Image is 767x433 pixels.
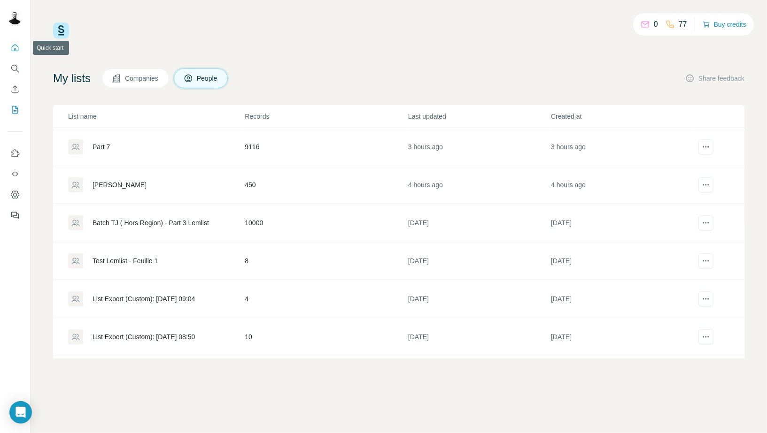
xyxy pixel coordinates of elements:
[68,112,244,121] p: List name
[698,139,713,154] button: actions
[8,9,23,24] img: Avatar
[8,145,23,162] button: Use Surfe on LinkedIn
[93,142,110,152] div: Part 7
[551,112,693,121] p: Created at
[244,128,408,166] td: 9116
[197,74,218,83] span: People
[8,39,23,56] button: Quick start
[550,356,693,394] td: [DATE]
[408,204,550,242] td: [DATE]
[244,356,408,394] td: 14997
[244,280,408,318] td: 4
[550,204,693,242] td: [DATE]
[408,128,550,166] td: 3 hours ago
[679,19,687,30] p: 77
[93,256,158,266] div: Test Lemlist - Feuille 1
[8,81,23,98] button: Enrich CSV
[698,291,713,306] button: actions
[9,401,32,424] div: Open Intercom Messenger
[244,166,408,204] td: 450
[550,166,693,204] td: 4 hours ago
[93,180,147,190] div: [PERSON_NAME]
[408,166,550,204] td: 4 hours ago
[8,166,23,182] button: Use Surfe API
[8,101,23,118] button: My lists
[408,242,550,280] td: [DATE]
[698,253,713,268] button: actions
[703,18,746,31] button: Buy credits
[244,318,408,356] td: 10
[550,318,693,356] td: [DATE]
[698,177,713,192] button: actions
[53,23,69,38] img: Surfe Logo
[408,318,550,356] td: [DATE]
[698,329,713,344] button: actions
[8,186,23,203] button: Dashboard
[125,74,159,83] span: Companies
[8,60,23,77] button: Search
[408,112,550,121] p: Last updated
[93,294,195,304] div: List Export (Custom): [DATE] 09:04
[244,204,408,242] td: 10000
[93,332,195,342] div: List Export (Custom): [DATE] 08:50
[550,128,693,166] td: 3 hours ago
[408,356,550,394] td: [DATE]
[550,242,693,280] td: [DATE]
[698,215,713,230] button: actions
[53,71,91,86] h4: My lists
[93,218,209,228] div: Batch TJ ( Hors Region) - Part 3 Lemlist
[8,207,23,224] button: Feedback
[550,280,693,318] td: [DATE]
[244,242,408,280] td: 8
[654,19,658,30] p: 0
[245,112,407,121] p: Records
[685,74,744,83] button: Share feedback
[408,280,550,318] td: [DATE]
